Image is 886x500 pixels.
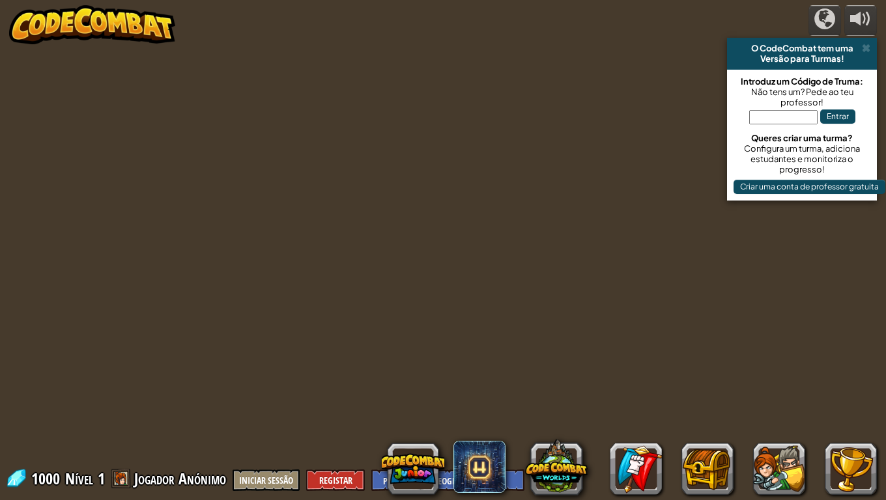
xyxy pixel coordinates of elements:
div: Queres criar uma turma? [734,133,870,143]
div: Versão para Turmas! [732,53,872,64]
button: Criar uma conta de professor gratuita [734,180,885,194]
button: CodeCombat Worlds on Roblox [525,436,588,498]
button: Itens [681,443,734,495]
span: Jogador Anónimo [134,468,226,489]
span: 1 [98,468,105,489]
button: Ajustar volume [844,5,877,36]
div: Não tens um? Pede ao teu professor! [734,87,870,107]
div: Introduz um Código de Truma: [734,76,870,87]
img: CodeCombat - Learn how to code by playing a game [9,5,176,44]
span: CodeCombat AI HackStack [453,441,506,493]
button: CodeCombat Junior [382,437,444,500]
div: Configura um turma, adiciona estudantes e monitoriza o progresso! [734,143,870,174]
button: Heróis [753,443,805,495]
span: Nível [65,468,93,490]
button: Entrar [820,109,855,124]
div: O CodeCombat tem uma [732,43,872,53]
button: Registar [306,469,365,491]
button: Conquistas [825,443,877,495]
span: 1000 [31,468,64,489]
button: Campanhas [808,5,841,36]
a: Clãs [610,443,662,495]
button: Iniciar Sessão [233,469,300,491]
